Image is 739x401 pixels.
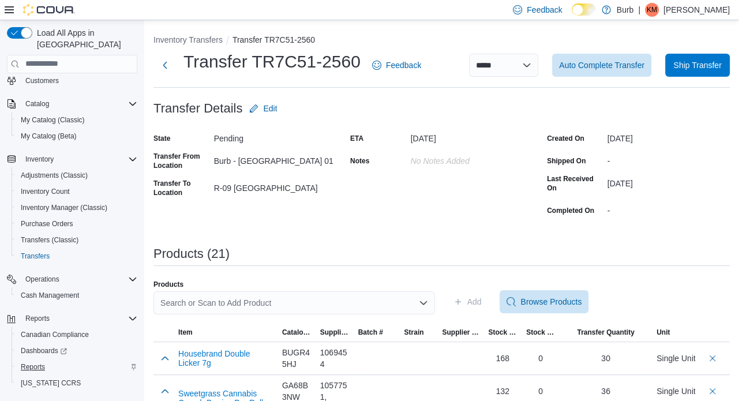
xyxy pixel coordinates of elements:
[12,183,142,200] button: Inventory Count
[16,344,137,358] span: Dashboards
[16,168,137,182] span: Adjustments (Classic)
[16,376,85,390] a: [US_STATE] CCRS
[16,185,74,198] a: Inventory Count
[21,115,85,125] span: My Catalog (Classic)
[522,323,560,342] button: Stock at Destination
[16,185,137,198] span: Inventory Count
[153,152,209,170] label: Transfer From Location
[174,323,277,342] button: Item
[657,385,696,397] div: Single Unit
[350,156,369,166] label: Notes
[607,152,730,166] div: -
[16,201,112,215] a: Inventory Manager (Classic)
[520,296,582,308] span: Browse Products
[411,152,533,166] div: No Notes added
[358,328,383,337] span: Batch #
[483,323,522,342] button: Stock at Source
[16,328,137,342] span: Canadian Compliance
[657,328,670,337] span: Unit
[153,54,177,77] button: Next
[178,328,193,337] span: Item
[21,74,63,88] a: Customers
[153,280,183,289] label: Products
[12,343,142,359] a: Dashboards
[16,249,54,263] a: Transfers
[153,35,223,44] button: Inventory Transfers
[386,59,421,71] span: Feedback
[572,3,596,16] input: Dark Mode
[488,385,517,397] div: 132
[12,327,142,343] button: Canadian Compliance
[657,353,696,364] div: Single Unit
[245,97,282,120] button: Edit
[467,296,482,308] span: Add
[16,288,84,302] a: Cash Management
[16,360,50,374] a: Reports
[527,4,562,16] span: Feedback
[673,59,721,71] span: Ship Transfer
[277,323,316,342] button: Catalog SKU
[16,249,137,263] span: Transfers
[21,291,79,300] span: Cash Management
[547,174,603,193] label: Last Received On
[282,328,311,337] span: Catalog SKU
[16,288,137,302] span: Cash Management
[547,206,594,215] label: Completed On
[12,167,142,183] button: Adjustments (Classic)
[12,375,142,391] button: [US_STATE] CCRS
[21,235,78,245] span: Transfers (Classic)
[607,174,730,188] div: [DATE]
[411,129,533,143] div: [DATE]
[638,3,640,17] p: |
[25,155,54,164] span: Inventory
[652,323,695,342] button: Unit
[21,97,54,111] button: Catalog
[153,134,170,143] label: State
[663,3,730,17] p: [PERSON_NAME]
[2,151,142,167] button: Inventory
[617,3,634,17] p: Burb
[16,129,81,143] a: My Catalog (Beta)
[12,112,142,128] button: My Catalog (Classic)
[547,156,586,166] label: Shipped On
[2,310,142,327] button: Reports
[21,312,54,325] button: Reports
[153,34,730,48] nav: An example of EuiBreadcrumbs
[526,353,555,364] div: 0
[25,275,59,284] span: Operations
[178,349,273,368] button: Housebrand Double Licker 7g
[350,134,363,143] label: ETA
[21,203,107,212] span: Inventory Manager (Classic)
[153,179,209,197] label: Transfer To Location
[25,314,50,323] span: Reports
[232,35,315,44] button: Transfer TR7C51-2560
[12,128,142,144] button: My Catalog (Beta)
[526,385,555,397] div: 0
[21,152,58,166] button: Inventory
[21,378,81,388] span: [US_STATE] CCRS
[399,323,437,342] button: Strain
[21,73,137,88] span: Customers
[442,328,479,337] span: Supplier License
[12,216,142,232] button: Purchase Orders
[2,271,142,287] button: Operations
[645,3,659,17] div: KP Muckle
[153,247,230,261] h3: Products (21)
[488,328,517,337] span: Stock at Source
[706,384,719,398] button: Delete count
[404,328,423,337] span: Strain
[25,99,49,108] span: Catalog
[16,129,137,143] span: My Catalog (Beta)
[577,328,634,337] span: Transfer Quantity
[12,287,142,303] button: Cash Management
[25,76,59,85] span: Customers
[12,232,142,248] button: Transfers (Classic)
[21,152,137,166] span: Inventory
[488,353,517,364] div: 168
[21,97,137,111] span: Catalog
[16,201,137,215] span: Inventory Manager (Classic)
[16,376,137,390] span: Washington CCRS
[12,359,142,375] button: Reports
[21,132,77,141] span: My Catalog (Beta)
